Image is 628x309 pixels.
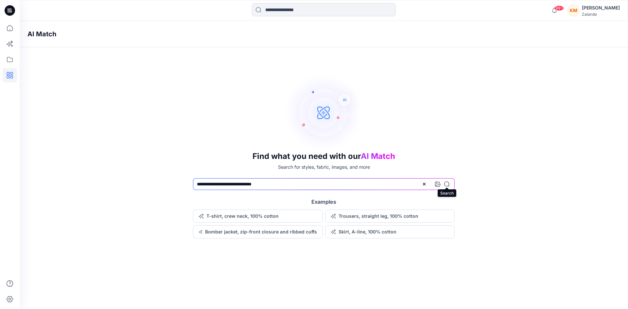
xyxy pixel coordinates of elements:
[27,30,56,38] h4: AI Match
[361,151,395,161] span: AI Match
[582,12,620,17] div: Zalando
[278,163,370,170] p: Search for styles, fabric, images, and more
[253,152,395,161] h3: Find what you need with our
[567,5,579,16] div: KM
[554,6,564,11] span: 99+
[193,210,323,223] button: T-shirt, crew neck, 100% cotton
[285,73,363,152] img: AI Search
[193,225,323,238] button: Bomber jacket, zip-front closure and ribbed cuffs
[582,4,620,12] div: [PERSON_NAME]
[325,210,455,223] button: Trousers, straight leg, 100% cotton
[311,198,336,206] h5: Examples
[325,225,455,238] button: Skirt, A-line, 100% cotton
